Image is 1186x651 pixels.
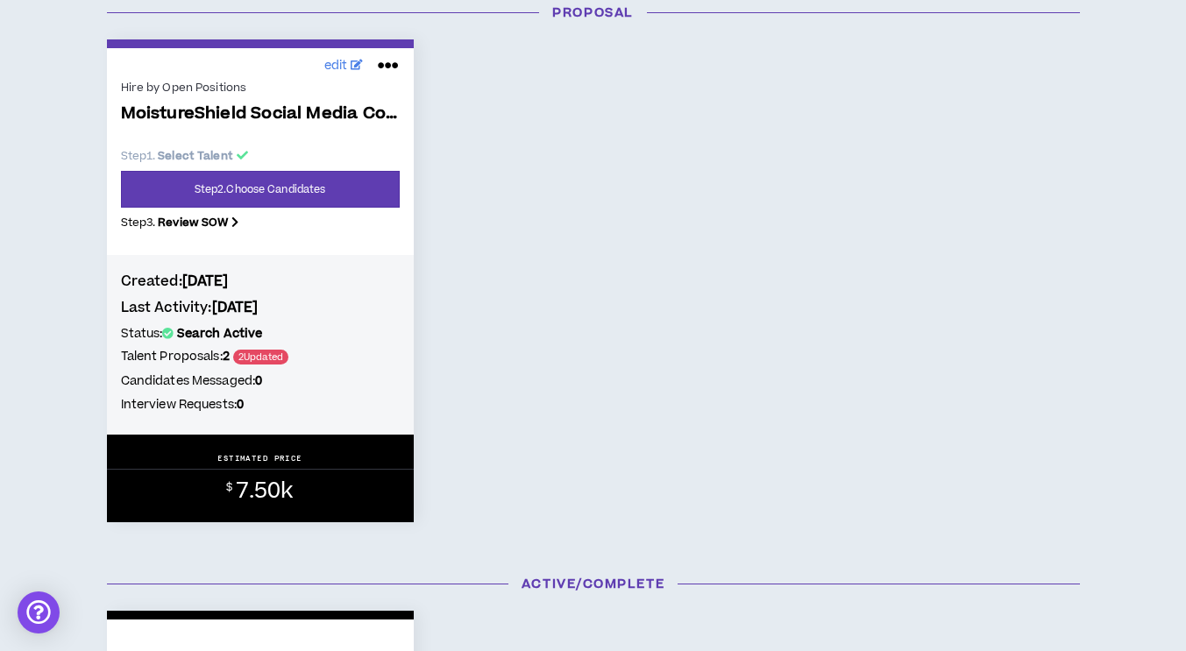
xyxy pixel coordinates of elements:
[121,395,400,414] h5: Interview Requests:
[94,4,1093,22] h3: Proposal
[212,298,259,317] b: [DATE]
[223,348,230,365] b: 2
[320,53,368,80] a: edit
[121,298,400,317] h4: Last Activity:
[121,347,400,367] h5: Talent Proposals:
[237,396,244,414] b: 0
[182,272,229,291] b: [DATE]
[121,371,400,391] h5: Candidates Messaged:
[236,476,294,506] span: 7.50k
[158,215,228,230] b: Review SOW
[121,80,400,96] div: Hire by Open Positions
[217,453,302,463] p: ESTIMATED PRICE
[324,57,348,75] span: edit
[121,324,400,343] h5: Status:
[94,575,1093,593] h3: Active/Complete
[255,372,262,390] b: 0
[121,104,400,124] span: MoistureShield Social Media Content Creation
[226,480,232,495] sup: $
[177,325,263,343] b: Search Active
[121,171,400,208] a: Step2.Choose Candidates
[233,350,288,364] span: 2 Updated
[121,272,400,291] h4: Created:
[121,148,400,164] p: Step 1 .
[158,148,233,164] b: Select Talent
[121,215,400,230] p: Step 3 .
[18,591,60,633] div: Open Intercom Messenger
